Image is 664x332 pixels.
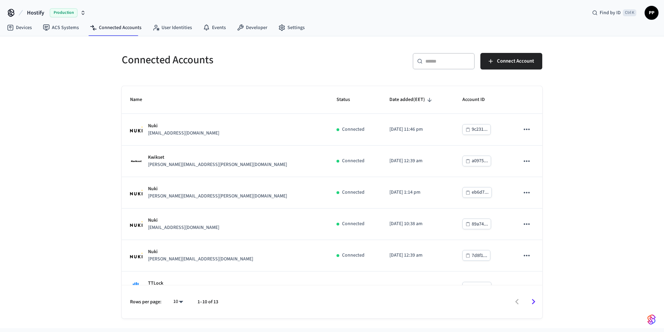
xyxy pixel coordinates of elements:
[472,251,487,260] div: 7d8f1...
[472,220,488,229] div: 89a74...
[122,53,328,67] h5: Connected Accounts
[342,157,365,165] p: Connected
[130,155,142,167] img: Kwikset Logo, Square
[462,282,491,293] button: 383d1...
[130,221,142,227] img: Nuki Logo, Square
[462,156,491,166] button: a0975...
[462,187,492,198] button: eb6d7...
[130,127,142,132] img: Nuki Logo, Square
[389,252,445,259] p: [DATE] 12:39 am
[389,157,445,165] p: [DATE] 12:39 am
[148,130,219,137] p: [EMAIL_ADDRESS][DOMAIN_NAME]
[389,189,445,196] p: [DATE] 1:14 pm
[147,21,197,34] a: User Identities
[148,161,287,168] p: [PERSON_NAME][EMAIL_ADDRESS][PERSON_NAME][DOMAIN_NAME]
[342,189,365,196] p: Connected
[600,9,621,16] span: Find by ID
[472,125,488,134] div: 9c231...
[342,220,365,228] p: Connected
[148,154,287,161] p: Kwikset
[472,283,488,292] div: 383d1...
[148,193,287,200] p: [PERSON_NAME][EMAIL_ADDRESS][PERSON_NAME][DOMAIN_NAME]
[197,21,231,34] a: Events
[587,7,642,19] div: Find by IDCtrl K
[130,298,162,306] p: Rows per page:
[148,280,185,287] p: TTLock
[273,21,310,34] a: Settings
[389,284,445,291] p: [DATE] 10:53 am
[27,9,44,17] span: Hostify
[170,297,186,307] div: 10
[1,21,37,34] a: Devices
[342,284,365,291] p: Connected
[525,294,542,310] button: Go to next page
[462,94,494,105] span: Account ID
[389,94,434,105] span: Date added(EET)
[342,126,365,133] p: Connected
[197,298,218,306] p: 1–10 of 13
[497,57,534,66] span: Connect Account
[50,8,77,17] span: Production
[148,256,253,263] p: [PERSON_NAME][EMAIL_ADDRESS][DOMAIN_NAME]
[342,252,365,259] p: Connected
[462,250,490,261] button: 7d8f1...
[148,224,219,231] p: [EMAIL_ADDRESS][DOMAIN_NAME]
[480,53,542,70] button: Connect Account
[472,157,488,165] div: a0975...
[148,248,253,256] p: Nuki
[462,124,491,135] button: 9c231...
[231,21,273,34] a: Developer
[623,9,636,16] span: Ctrl K
[389,220,445,228] p: [DATE] 10:38 am
[645,7,658,19] span: PP
[130,253,142,258] img: Nuki Logo, Square
[37,21,84,34] a: ACS Systems
[647,314,656,325] img: SeamLogoGradient.69752ec5.svg
[130,190,142,195] img: Nuki Logo, Square
[472,188,489,197] div: eb6d7...
[148,122,219,130] p: Nuki
[336,94,359,105] span: Status
[148,185,287,193] p: Nuki
[130,94,151,105] span: Name
[462,219,491,229] button: 89a74...
[645,6,658,20] button: PP
[84,21,147,34] a: Connected Accounts
[130,281,142,293] img: TTLock Logo, Square
[389,126,445,133] p: [DATE] 11:46 pm
[148,217,219,224] p: Nuki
